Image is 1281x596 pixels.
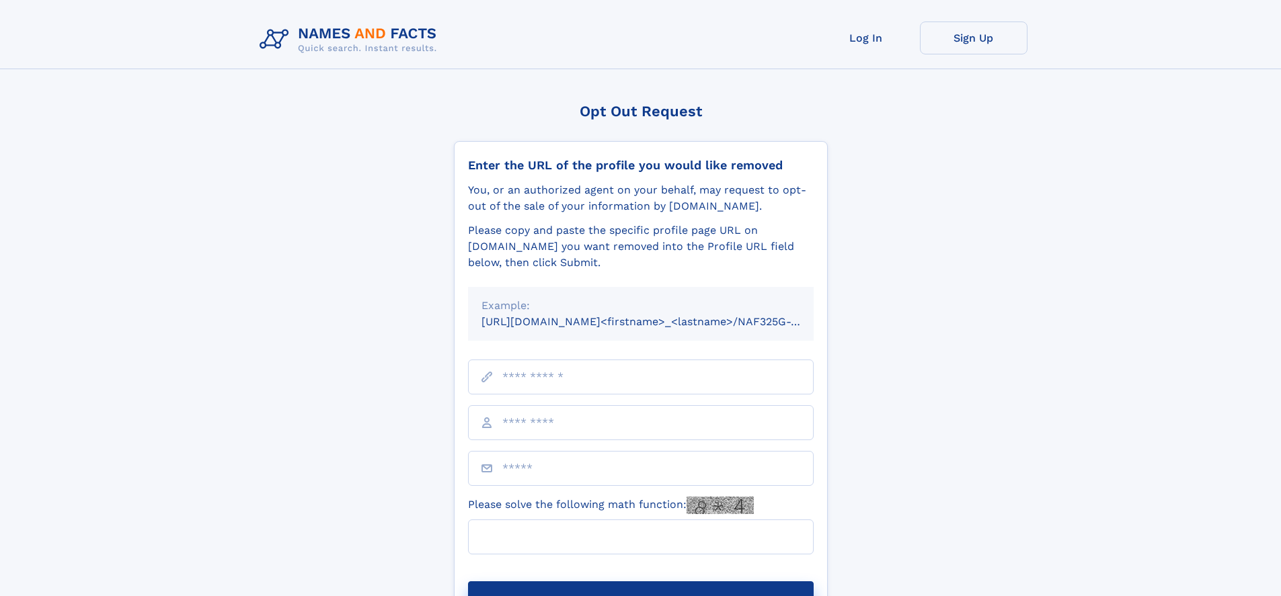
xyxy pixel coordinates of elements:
[468,222,814,271] div: Please copy and paste the specific profile page URL on [DOMAIN_NAME] you want removed into the Pr...
[920,22,1027,54] a: Sign Up
[481,298,800,314] div: Example:
[454,103,828,120] div: Opt Out Request
[812,22,920,54] a: Log In
[468,158,814,173] div: Enter the URL of the profile you would like removed
[481,315,839,328] small: [URL][DOMAIN_NAME]<firstname>_<lastname>/NAF325G-xxxxxxxx
[254,22,448,58] img: Logo Names and Facts
[468,182,814,214] div: You, or an authorized agent on your behalf, may request to opt-out of the sale of your informatio...
[468,497,754,514] label: Please solve the following math function:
